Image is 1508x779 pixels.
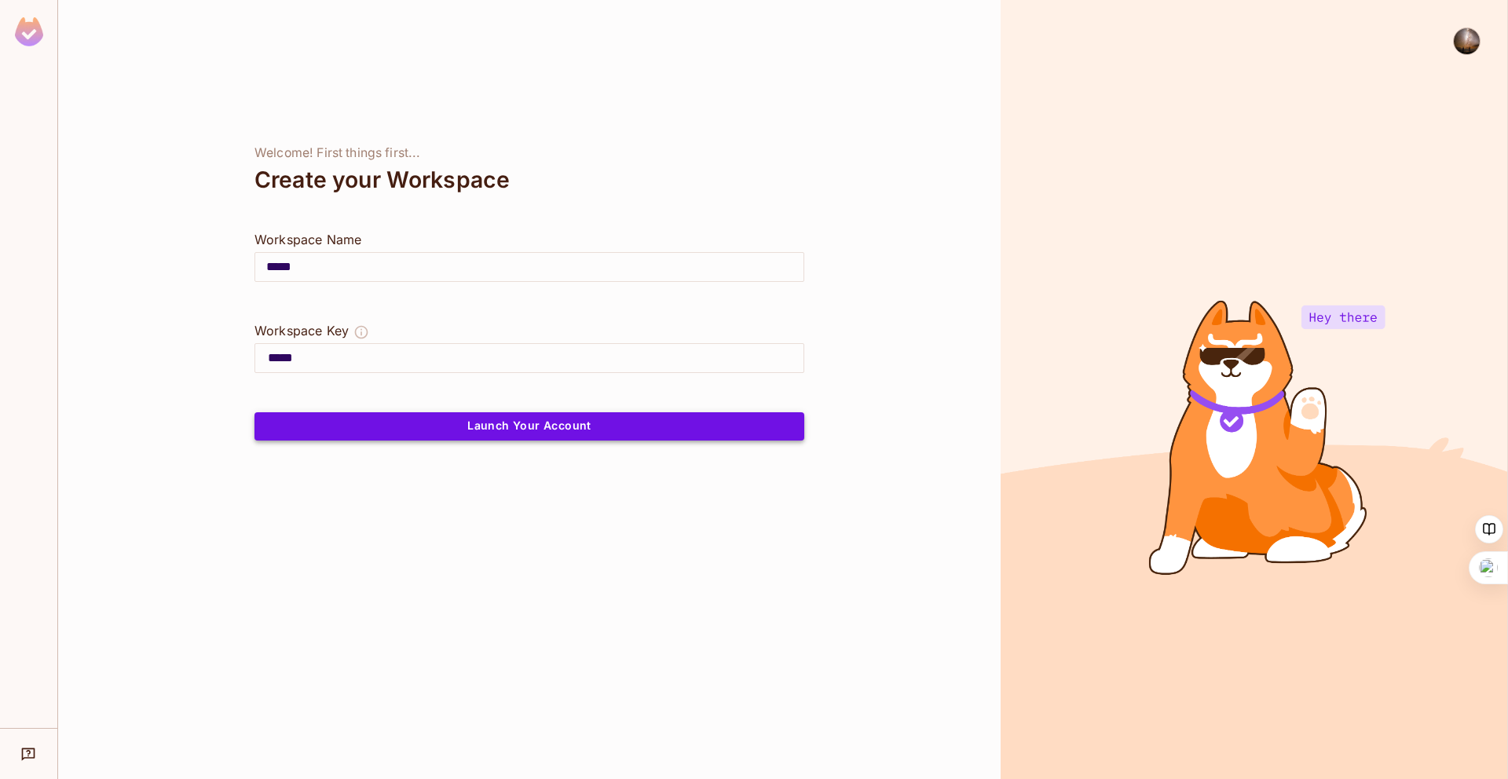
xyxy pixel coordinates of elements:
[254,321,349,340] div: Workspace Key
[254,161,804,199] div: Create your Workspace
[353,321,369,343] button: The Workspace Key is unique, and serves as the identifier of your workspace.
[11,738,46,770] div: Help & Updates
[254,145,804,161] div: Welcome! First things first...
[254,230,804,249] div: Workspace Name
[1454,28,1480,54] img: J Richard
[15,17,43,46] img: SReyMgAAAABJRU5ErkJggg==
[254,412,804,441] button: Launch Your Account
